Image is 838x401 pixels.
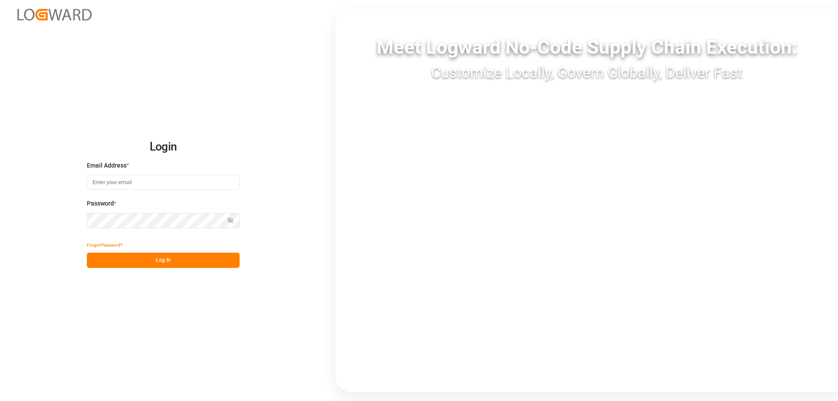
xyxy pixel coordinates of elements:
button: Log In [87,253,240,268]
input: Enter your email [87,175,240,190]
button: Forgot Password? [87,237,123,253]
span: Password [87,199,114,208]
div: Meet Logward No-Code Supply Chain Execution: [335,33,838,62]
div: Customize Locally, Govern Globally, Deliver Fast [335,62,838,84]
h2: Login [87,133,240,161]
img: Logward_new_orange.png [17,9,92,21]
span: Email Address [87,161,127,170]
